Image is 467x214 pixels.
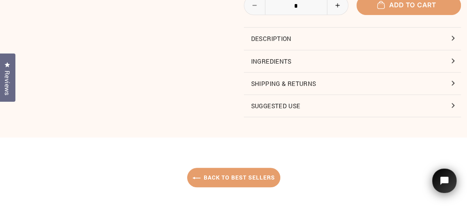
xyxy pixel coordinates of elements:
[2,71,13,96] span: Reviews
[244,95,461,117] button: Suggested Use
[187,168,280,187] a: Back to Best Sellers
[244,50,461,72] button: Ingredients
[244,28,461,49] button: Description
[244,73,461,94] button: Shipping & Returns
[381,1,436,9] span: Add to cart
[422,157,467,214] iframe: Tidio Chat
